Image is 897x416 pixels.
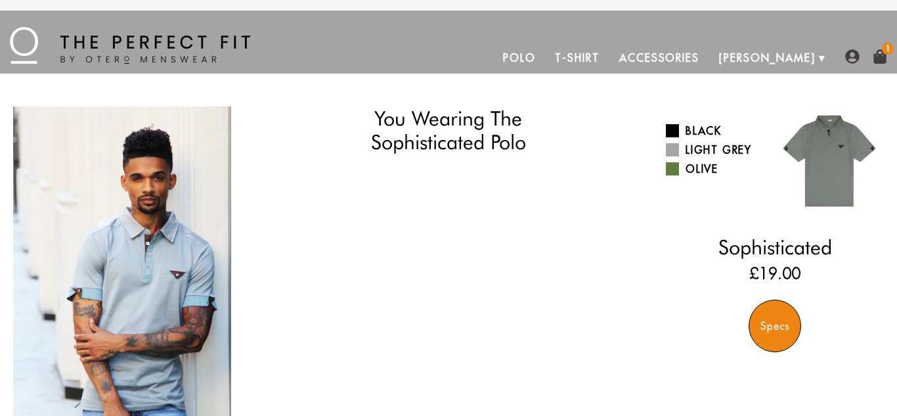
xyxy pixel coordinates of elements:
[305,106,592,154] h1: You Wearing The Sophisticated Polo
[545,42,609,74] a: T-Shirt
[10,27,250,64] img: The Perfect Fit - by Otero Menswear - Logo
[666,142,765,158] a: Light Grey
[882,43,894,55] span: 1
[749,262,800,285] ins: £19.00
[666,161,765,177] a: Olive
[749,300,801,352] div: Specs
[873,49,887,64] a: 1
[845,49,860,64] img: user-account-icon.png
[493,42,546,74] a: Polo
[709,42,825,74] a: [PERSON_NAME]
[609,42,709,74] a: Accessories
[775,106,884,216] img: 018.jpg
[873,49,887,64] img: shopping-bag-icon.png
[666,235,884,259] h2: Sophisticated
[666,123,765,139] a: Black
